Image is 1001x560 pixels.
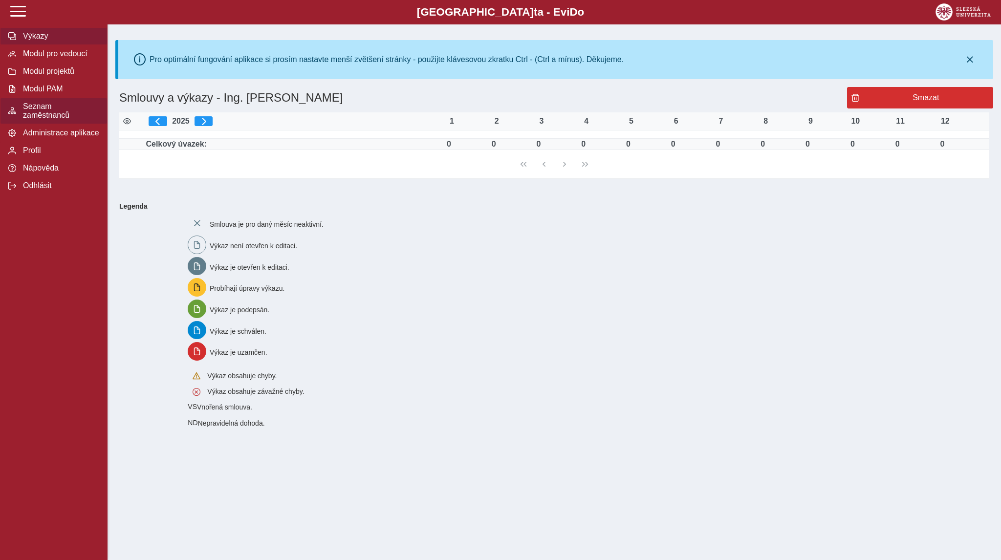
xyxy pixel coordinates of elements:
span: Probíhají úpravy výkazu. [210,284,284,292]
div: Úvazek : [888,140,907,149]
div: 11 [891,117,910,126]
span: Výkaz je schválen. [210,327,266,335]
span: D [569,6,577,18]
div: Úvazek : [708,140,728,149]
button: Smazat [847,87,993,108]
span: Seznam zaměstnanců [20,102,99,120]
span: Výkazy [20,32,99,41]
div: Úvazek : [798,140,818,149]
span: Nápověda [20,164,99,172]
div: 8 [756,117,776,126]
div: Úvazek : [529,140,548,149]
span: Administrace aplikace [20,129,99,137]
img: logo_web_su.png [936,3,991,21]
div: Pro optimální fungování aplikace si prosím nastavte menší zvětšení stránky - použijte klávesovou ... [150,55,624,64]
b: [GEOGRAPHIC_DATA] a - Evi [29,6,972,19]
div: 3 [532,117,551,126]
span: Nepravidelná dohoda. [198,419,265,427]
div: 4 [577,117,596,126]
div: Úvazek : [933,140,952,149]
span: Výkaz není otevřen k editaci. [210,242,297,250]
span: Smlouva je pro daný měsíc neaktivní. [210,220,324,228]
div: Úvazek : [619,140,638,149]
span: Smlouva vnořená do kmene [188,419,197,427]
div: Úvazek : [484,140,503,149]
span: Vnořená smlouva. [197,403,252,411]
span: Odhlásit [20,181,99,190]
div: Úvazek : [753,140,773,149]
div: Úvazek : [843,140,862,149]
span: Výkaz obsahuje závažné chyby. [207,388,304,395]
div: 6 [666,117,686,126]
td: Celkový úvazek: [145,139,438,150]
div: 10 [846,117,865,126]
i: Zobrazit aktivní / neaktivní smlouvy [123,117,131,125]
span: Modul projektů [20,67,99,76]
div: 2025 [149,116,434,126]
span: t [534,6,537,18]
h1: Smlouvy a výkazy - Ing. [PERSON_NAME] [115,87,847,108]
div: 12 [936,117,955,126]
b: Legenda [115,198,985,214]
div: 1 [442,117,461,126]
span: Modul pro vedoucí [20,49,99,58]
span: Modul PAM [20,85,99,93]
span: Profil [20,146,99,155]
span: o [578,6,585,18]
span: Smlouva vnořená do kmene [188,403,197,410]
div: Úvazek : [663,140,683,149]
span: Výkaz obsahuje chyby. [207,372,277,380]
div: 2 [487,117,506,126]
div: 5 [622,117,641,126]
div: Úvazek : [439,140,458,149]
div: Úvazek : [574,140,593,149]
span: Výkaz je podepsán. [210,306,269,314]
span: Výkaz je otevřen k editaci. [210,263,289,271]
span: Výkaz je uzamčen. [210,348,267,356]
span: Smazat [863,93,989,102]
div: 9 [801,117,821,126]
div: 7 [711,117,731,126]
